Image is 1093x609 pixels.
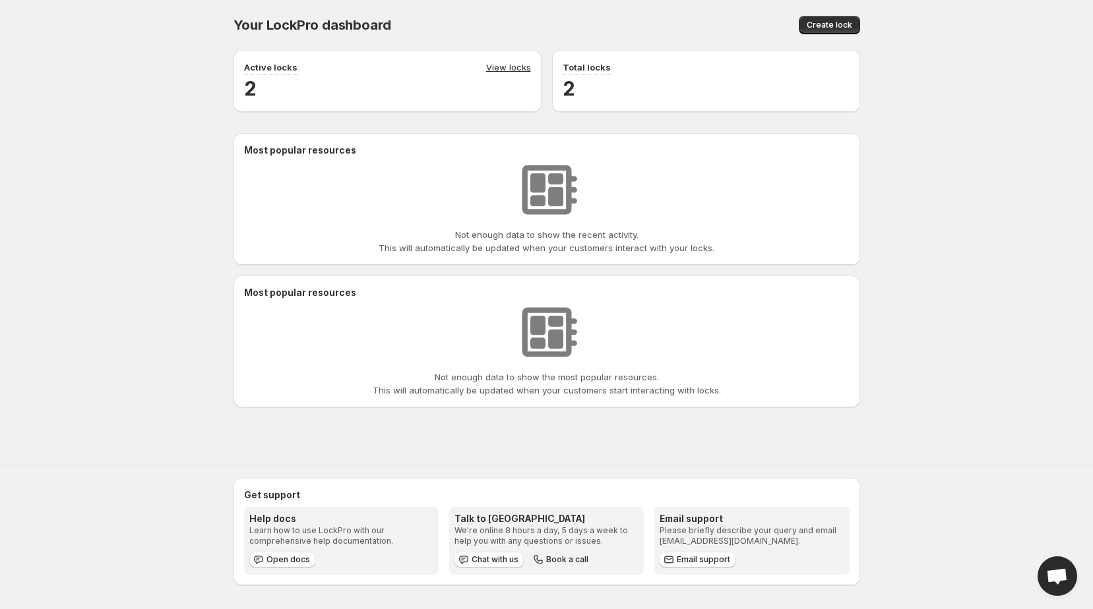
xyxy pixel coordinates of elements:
[373,370,721,397] p: Not enough data to show the most popular resources. This will automatically be updated when your ...
[677,554,730,565] span: Email support
[454,552,524,567] button: Chat with us
[244,144,850,157] h2: Most popular resources
[660,552,735,567] a: Email support
[807,20,852,30] span: Create lock
[563,61,611,74] p: Total locks
[249,525,433,546] p: Learn how to use LockPro with our comprehensive help documentation.
[563,75,850,101] h2: 2
[1038,556,1077,596] a: Open chat
[529,552,594,567] button: Book a call
[249,552,315,567] a: Open docs
[486,61,531,75] a: View locks
[514,299,580,365] img: No resources found
[266,554,310,565] span: Open docs
[454,512,639,525] h3: Talk to [GEOGRAPHIC_DATA]
[799,16,860,34] button: Create lock
[379,228,714,254] p: Not enough data to show the recent activity. This will automatically be updated when your custome...
[244,488,850,502] h2: Get support
[660,512,844,525] h3: Email support
[660,525,844,546] p: Please briefly describe your query and email [EMAIL_ADDRESS][DOMAIN_NAME].
[244,286,850,299] h2: Most popular resources
[514,157,580,223] img: No resources found
[454,525,639,546] p: We're online 8 hours a day, 5 days a week to help you with any questions or issues.
[234,17,392,33] span: Your LockPro dashboard
[244,61,297,74] p: Active locks
[249,512,433,525] h3: Help docs
[546,554,588,565] span: Book a call
[472,554,518,565] span: Chat with us
[244,75,531,101] h2: 2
